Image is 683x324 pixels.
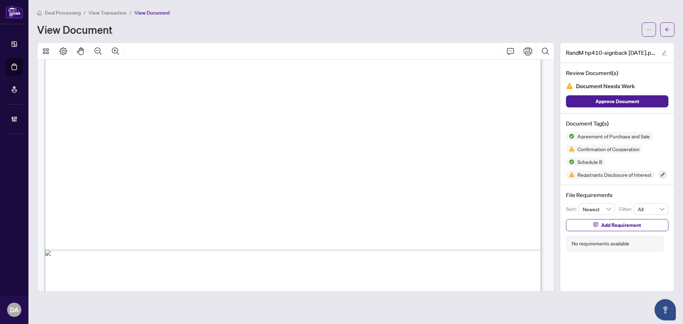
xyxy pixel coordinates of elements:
h4: Review Document(s) [566,69,668,77]
img: Status Icon [566,170,575,179]
span: Add Requirement [601,219,641,231]
span: Confirmation of Cooperation [575,147,642,152]
span: edit [662,51,667,55]
button: Approve Document [566,95,668,107]
span: home [37,10,42,15]
p: Sort: [566,205,578,213]
img: Status Icon [566,145,575,153]
span: Deal Processing [45,10,81,16]
div: No requirements available [572,240,629,248]
button: Open asap [655,299,676,320]
span: All [638,204,664,214]
span: Newest [583,204,611,214]
span: Schedule B [575,159,605,164]
h4: File Requirements [566,191,668,199]
li: / [84,9,86,17]
span: View Transaction [89,10,127,16]
h1: View Document [37,24,112,35]
img: Status Icon [566,158,575,166]
li: / [129,9,132,17]
span: Agreement of Purchase and Sale [575,134,653,139]
span: Registrants Disclosure of Interest [575,172,655,177]
img: Document Status [566,83,573,90]
span: Approve Document [595,96,639,107]
h4: Document Tag(s) [566,119,668,128]
span: DA [10,305,19,315]
p: Filter: [619,205,634,213]
span: arrow-left [665,27,670,32]
span: Document Needs Work [576,81,635,91]
span: View Document [134,10,170,16]
span: RandM hp410-signback [DATE].pdf [566,48,655,57]
button: Add Requirement [566,219,668,231]
img: logo [6,5,23,18]
span: ellipsis [646,27,651,32]
img: Status Icon [566,132,575,140]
